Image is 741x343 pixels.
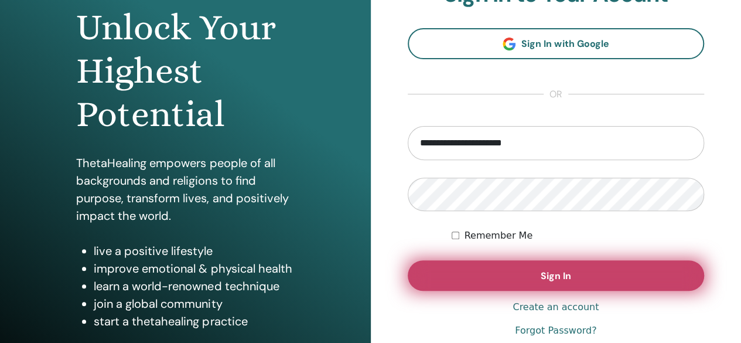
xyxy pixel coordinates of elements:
p: ThetaHealing empowers people of all backgrounds and religions to find purpose, transform lives, a... [76,154,294,225]
a: Create an account [513,300,599,314]
label: Remember Me [464,229,532,243]
li: learn a world-renowned technique [94,277,294,295]
span: or [544,87,568,101]
div: Keep me authenticated indefinitely or until I manually logout [452,229,704,243]
li: start a thetahealing practice [94,313,294,330]
li: live a positive lifestyle [94,242,294,260]
li: join a global community [94,295,294,313]
button: Sign In [408,260,705,291]
h1: Unlock Your Highest Potential [76,6,294,137]
a: Forgot Password? [515,324,596,338]
li: improve emotional & physical health [94,260,294,277]
span: Sign In [541,270,571,282]
a: Sign In with Google [408,28,705,59]
span: Sign In with Google [521,38,609,50]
